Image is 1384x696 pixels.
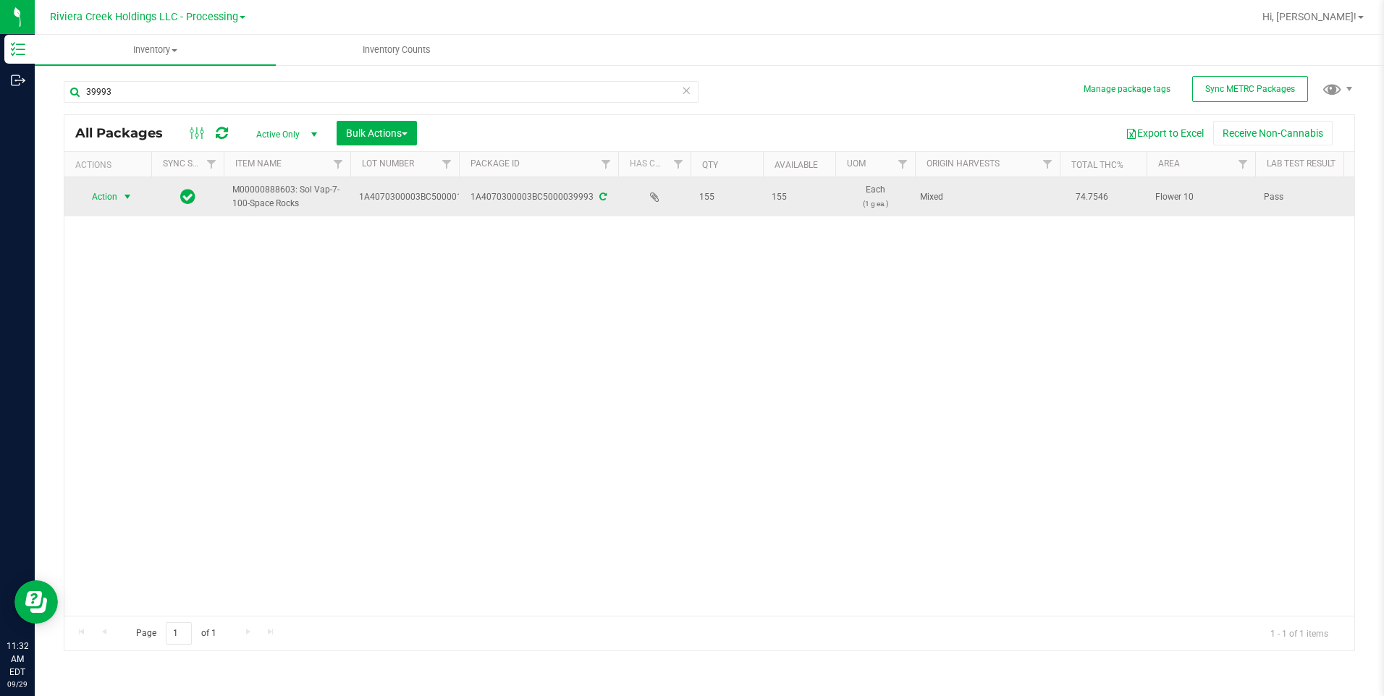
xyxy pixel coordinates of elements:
span: 74.7546 [1068,187,1115,208]
a: UOM [847,158,866,169]
a: Sync Status [163,158,219,169]
a: Filter [1231,152,1255,177]
a: Filter [594,152,618,177]
span: Hi, [PERSON_NAME]! [1262,11,1356,22]
a: Lab Test Result [1267,158,1336,169]
span: Clear [681,81,691,100]
span: 155 [772,190,827,204]
a: Filter [200,152,224,177]
p: 09/29 [7,679,28,689]
a: Package ID [471,158,520,169]
span: Pass [1264,190,1355,204]
div: Value 1: Mixed [920,190,1055,204]
iframe: Resource center [14,580,58,624]
button: Sync METRC Packages [1192,76,1308,102]
span: Riviera Creek Holdings LLC - Processing [50,11,238,23]
button: Manage package tags [1084,83,1170,96]
button: Receive Non-Cannabis [1213,121,1333,145]
a: Filter [435,152,459,177]
input: Search Package ID, Item Name, SKU, Lot or Part Number... [64,81,699,103]
a: Filter [1340,152,1364,177]
span: In Sync [180,187,195,207]
a: Available [775,160,818,170]
span: 1 - 1 of 1 items [1259,622,1340,644]
a: Qty [702,160,718,170]
th: Has COA [618,152,691,177]
div: 1A4070300003BC5000039993 [457,190,620,204]
inline-svg: Outbound [11,73,25,88]
span: Inventory Counts [343,43,450,56]
span: All Packages [75,125,177,141]
span: Sync METRC Packages [1205,84,1295,94]
span: select [119,187,137,207]
a: Inventory Counts [276,35,517,65]
button: Export to Excel [1116,121,1213,145]
span: M00000888603: Sol Vap-7-100-Space Rocks [232,183,342,211]
span: Each [844,183,906,211]
span: 155 [699,190,754,204]
button: Bulk Actions [337,121,417,145]
span: Page of 1 [124,622,228,645]
a: Filter [326,152,350,177]
span: Bulk Actions [346,127,408,139]
inline-svg: Inventory [11,42,25,56]
a: Area [1158,158,1180,169]
input: 1 [166,622,192,645]
a: Item Name [235,158,282,169]
a: Total THC% [1071,160,1123,170]
span: Inventory [35,43,276,56]
span: Flower 10 [1155,190,1246,204]
p: (1 g ea.) [844,197,906,211]
a: Filter [891,152,915,177]
div: Actions [75,160,145,170]
a: Lot Number [362,158,414,169]
span: 1A4070300003BC5000015969 [359,190,482,204]
a: Origin Harvests [927,158,1000,169]
a: Inventory [35,35,276,65]
span: Sync from Compliance System [597,192,607,202]
p: 11:32 AM EDT [7,640,28,679]
a: Filter [667,152,691,177]
a: Filter [1036,152,1060,177]
span: Action [79,187,118,207]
